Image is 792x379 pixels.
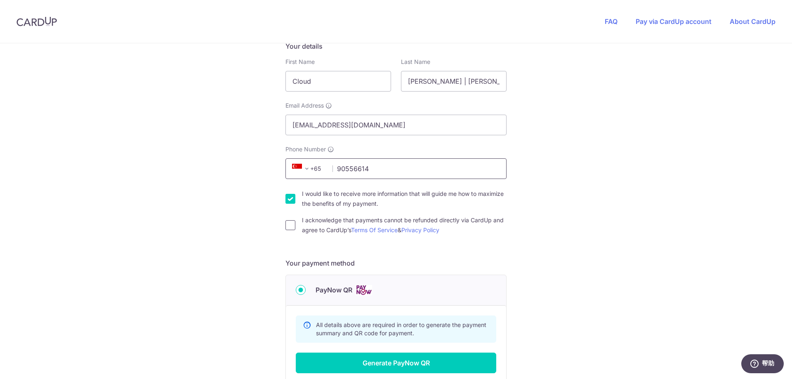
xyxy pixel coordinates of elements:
[316,285,352,295] span: PayNow QR
[290,164,327,174] span: +65
[296,285,496,295] div: PayNow QR Cards logo
[285,258,507,268] h5: Your payment method
[285,145,326,153] span: Phone Number
[605,17,618,26] a: FAQ
[285,71,391,92] input: First name
[356,285,372,295] img: Cards logo
[285,58,315,66] label: First Name
[636,17,712,26] a: Pay via CardUp account
[401,58,430,66] label: Last Name
[302,189,507,209] label: I would like to receive more information that will guide me how to maximize the benefits of my pa...
[285,41,507,51] h5: Your details
[351,226,398,233] a: Terms Of Service
[401,71,507,92] input: Last name
[316,321,486,337] span: All details above are required in order to generate the payment summary and QR code for payment.
[285,115,507,135] input: Email address
[16,16,57,26] img: CardUp
[296,353,496,373] button: Generate PayNow QR
[730,17,775,26] a: About CardUp
[302,215,507,235] label: I acknowledge that payments cannot be refunded directly via CardUp and agree to CardUp’s &
[741,354,784,375] iframe: 打开一个小组件，您可以在其中找到更多信息
[292,164,312,174] span: +65
[285,101,324,110] span: Email Address
[401,226,439,233] a: Privacy Policy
